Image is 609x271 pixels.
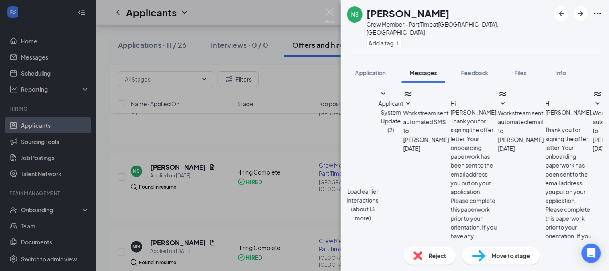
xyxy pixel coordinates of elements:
svg: SmallChevronDown [379,89,388,99]
div: Crew Member - Part Time at [GEOGRAPHIC_DATA], [GEOGRAPHIC_DATA] [367,20,550,36]
svg: WorkstreamLogo [403,89,413,99]
div: Open Intercom Messenger [582,244,601,263]
svg: Ellipses [593,9,603,18]
h1: [PERSON_NAME] [367,6,450,20]
svg: SmallChevronDown [403,99,413,109]
span: Reject [429,251,446,260]
span: Feedback [461,69,489,76]
span: Application [355,69,386,76]
button: SmallChevronDownApplicant System Update (2) [379,89,403,134]
span: Info [556,69,566,76]
svg: Plus [395,41,400,45]
svg: ArrowRight [576,9,586,18]
button: ArrowLeftNew [554,6,569,21]
span: Applicant System Update (2) [379,100,403,133]
div: NS [351,10,359,18]
button: ArrowRight [574,6,588,21]
span: Messages [410,69,437,76]
span: Move to stage [492,251,530,260]
p: Hi [PERSON_NAME], [546,99,593,117]
svg: SmallChevronDown [593,99,603,109]
span: [DATE] [403,144,420,153]
span: Files [515,69,527,76]
span: Workstream sent automated email to [PERSON_NAME]. [498,109,546,143]
svg: ArrowLeftNew [557,9,566,18]
span: Workstream sent automated SMS to [PERSON_NAME]. [403,109,451,143]
svg: SmallChevronDown [498,99,508,109]
button: PlusAdd a tag [367,39,402,47]
svg: WorkstreamLogo [593,89,603,99]
span: [DATE] [498,144,515,153]
svg: WorkstreamLogo [498,89,508,99]
button: Load earlier interactions (about 13 more) [347,187,379,222]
